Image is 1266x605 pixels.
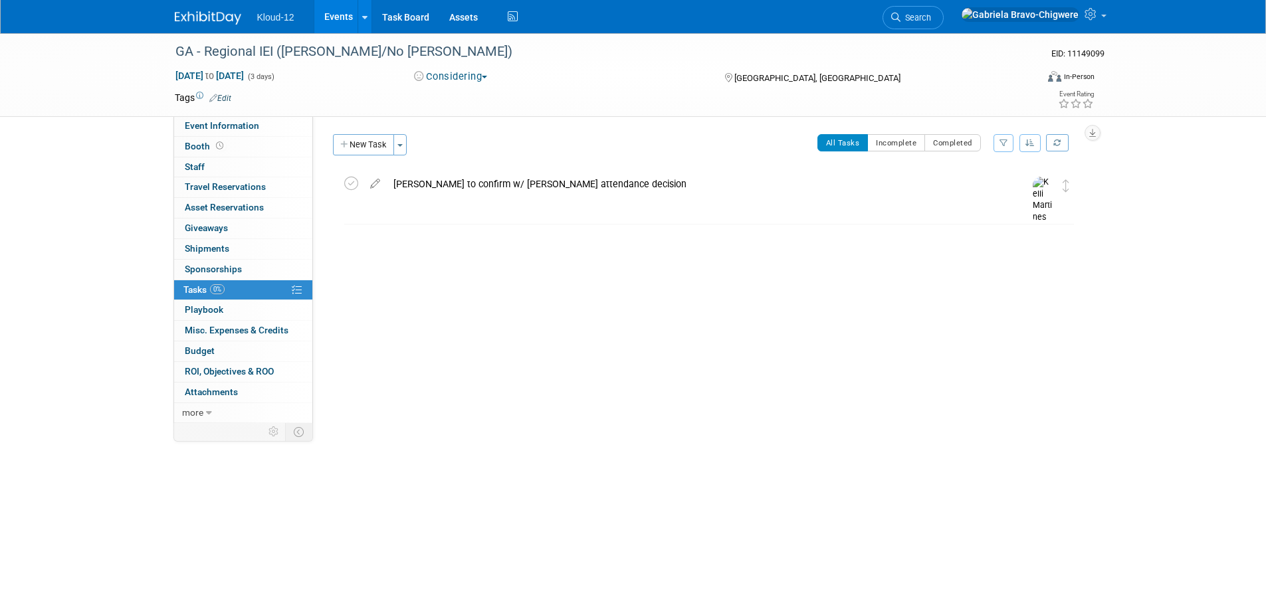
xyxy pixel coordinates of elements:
span: Misc. Expenses & Credits [185,325,288,335]
a: Search [883,6,944,29]
div: [PERSON_NAME] to confirm w/ [PERSON_NAME] attendance decision [387,173,1006,195]
span: Attachments [185,387,238,397]
span: Staff [185,161,205,172]
span: Sponsorships [185,264,242,274]
img: Kelli Martines [1033,177,1053,224]
span: more [182,407,203,418]
i: Move task [1063,179,1069,192]
button: New Task [333,134,394,155]
button: Considering [409,70,492,84]
a: Booth [174,137,312,157]
span: Asset Reservations [185,202,264,213]
div: Event Format [958,69,1095,89]
a: Budget [174,341,312,361]
span: Shipments [185,243,229,254]
a: Sponsorships [174,260,312,280]
a: Event Information [174,116,312,136]
a: Refresh [1046,134,1069,151]
a: Shipments [174,239,312,259]
span: to [203,70,216,81]
span: Event ID: 11149099 [1051,48,1105,58]
span: Booth [185,141,226,151]
span: Playbook [185,304,223,315]
a: Tasks0% [174,280,312,300]
a: Travel Reservations [174,177,312,197]
a: Playbook [174,300,312,320]
img: ExhibitDay [175,11,241,25]
div: GA - Regional IEI ([PERSON_NAME]/No [PERSON_NAME]) [171,40,1017,64]
a: more [174,403,312,423]
td: Toggle Event Tabs [285,423,312,440]
a: Edit [209,94,231,103]
a: Attachments [174,383,312,402]
span: Booth not reserved yet [213,141,226,151]
td: Personalize Event Tab Strip [263,423,286,440]
span: (3 days) [247,72,274,81]
div: In-Person [1063,72,1095,82]
span: Search [900,13,931,23]
span: Budget [185,345,215,356]
a: Staff [174,157,312,177]
span: Giveaways [185,222,228,233]
span: [GEOGRAPHIC_DATA], [GEOGRAPHIC_DATA] [734,73,900,83]
span: Event Information [185,120,259,131]
span: Tasks [183,284,225,295]
td: Tags [175,91,231,104]
a: Giveaways [174,218,312,238]
button: All Tasks [817,134,869,151]
span: 0% [210,284,225,294]
a: Asset Reservations [174,198,312,218]
img: Gabriela Bravo-Chigwere [961,7,1079,22]
span: [DATE] [DATE] [175,70,245,82]
span: ROI, Objectives & ROO [185,366,274,377]
a: edit [364,178,387,190]
a: ROI, Objectives & ROO [174,362,312,382]
button: Incomplete [867,134,925,151]
span: Travel Reservations [185,181,266,192]
button: Completed [924,134,981,151]
a: Misc. Expenses & Credits [174,321,312,341]
span: Kloud-12 [257,12,294,23]
img: Format-Inperson.png [1048,71,1061,82]
div: Event Rating [1058,91,1094,98]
